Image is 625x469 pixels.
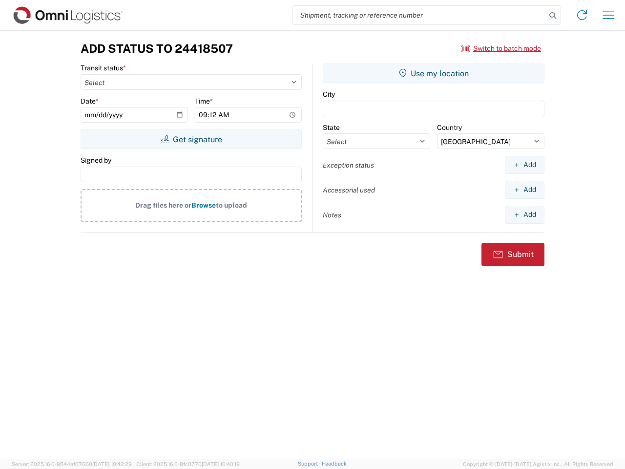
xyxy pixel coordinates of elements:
label: Time [195,97,213,106]
button: Submit [481,243,544,266]
label: State [323,123,340,132]
button: Switch to batch mode [461,41,541,57]
input: Shipment, tracking or reference number [293,6,546,24]
label: Country [437,123,462,132]
button: Get signature [81,129,302,149]
button: Use my location [323,64,544,83]
span: Copyright © [DATE]-[DATE] Agistix Inc., All Rights Reserved [463,460,613,469]
label: City [323,90,335,99]
span: Server: 2025.16.0-9544af67660 [12,461,132,467]
span: Client: 2025.16.0-8fc0770 [136,461,240,467]
label: Notes [323,211,341,219]
h3: Add Status to 24418507 [81,42,233,56]
label: Date [81,97,99,106]
label: Signed by [81,156,111,165]
label: Accessorial used [323,186,375,194]
button: Add [505,181,544,199]
span: [DATE] 10:42:29 [92,461,132,467]
label: Transit status [81,64,126,72]
a: Support [298,461,322,467]
span: Drag files here or [135,201,191,209]
a: Feedback [322,461,347,467]
label: Exception status [323,161,374,170]
span: Browse [191,201,216,209]
button: Add [505,156,544,174]
span: to upload [216,201,247,209]
button: Add [505,206,544,224]
span: [DATE] 10:40:19 [202,461,240,467]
